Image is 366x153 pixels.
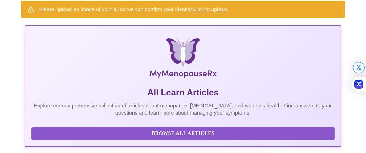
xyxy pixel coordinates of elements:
img: MyMenopauseRx Logo [79,38,287,81]
h5: All Learn Articles [31,87,335,98]
span: Browse All Articles [38,129,328,138]
a: Browse All Articles [31,130,337,136]
p: Explore our comprehensive collection of articles about menopause, [MEDICAL_DATA], and women's hea... [31,102,335,116]
div: Please upload an image of your ID so we can confirm your identity. [39,3,229,16]
a: Click to upload. [193,7,228,12]
button: Browse All Articles [31,127,335,140]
